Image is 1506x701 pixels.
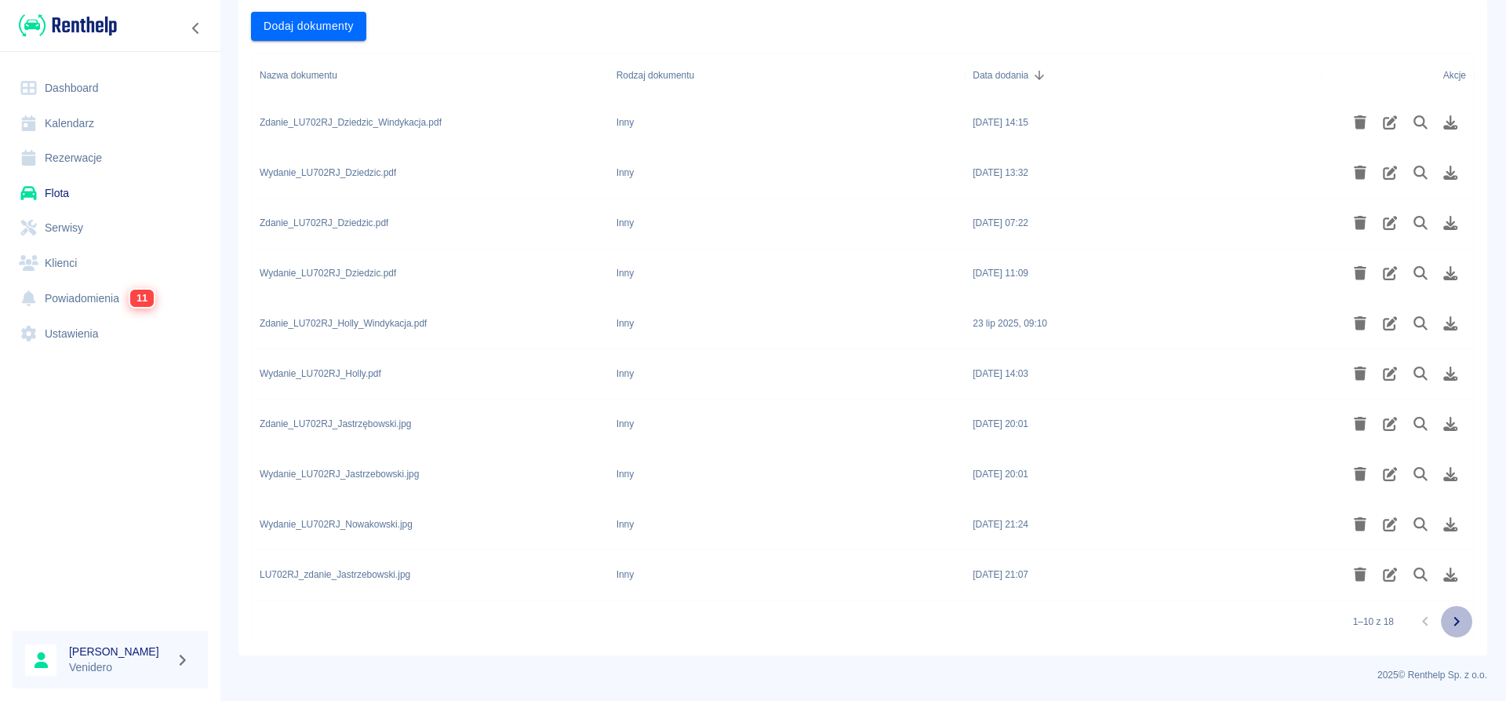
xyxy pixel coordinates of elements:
[1375,411,1406,437] button: Edytuj rodzaj dokumentu
[1443,53,1466,97] div: Akcje
[973,417,1028,431] div: 9 maj 2025, 20:01
[973,517,1028,531] div: 9 kwi 2025, 21:24
[260,216,388,230] div: Zdanie_LU702RJ_Dziedzic.pdf
[1375,109,1406,136] button: Edytuj rodzaj dokumentu
[1375,360,1406,387] button: Edytuj rodzaj dokumentu
[973,216,1028,230] div: 4 wrz 2025, 07:22
[13,176,208,211] a: Flota
[617,417,635,431] div: Inny
[1345,561,1376,588] button: Usuń plik
[260,467,419,481] div: Wydanie_LU702RJ_Jastrzebowski.jpg
[1406,411,1436,437] button: Podgląd pliku
[965,53,1322,97] div: Data dodania
[13,316,208,352] a: Ustawienia
[1345,159,1376,186] button: Usuń plik
[1435,210,1466,236] button: Pobierz plik
[260,266,396,280] div: Wydanie_LU702RJ_Dziedzic.pdf
[1406,159,1436,186] button: Podgląd pliku
[130,290,154,307] span: 11
[973,316,1047,330] div: 23 lip 2025, 09:10
[1345,260,1376,287] button: Usuń plik
[13,106,208,141] a: Kalendarz
[13,246,208,281] a: Klienci
[1435,310,1466,337] button: Pobierz plik
[260,367,381,381] div: Wydanie_LU702RJ_Holly.pdf
[1375,210,1406,236] button: Edytuj rodzaj dokumentu
[973,115,1028,130] div: 12 wrz 2025, 14:15
[1435,461,1466,487] button: Pobierz plik
[1406,260,1436,287] button: Podgląd pliku
[1345,411,1376,437] button: Usuń plik
[617,115,635,130] div: Inny
[1406,109,1436,136] button: Podgląd pliku
[184,18,208,38] button: Zwiń nawigację
[1028,64,1050,86] button: Sort
[1345,511,1376,538] button: Usuń plik
[973,467,1028,481] div: 9 maj 2025, 20:01
[1345,360,1376,387] button: Usuń plik
[1375,561,1406,588] button: Edytuj rodzaj dokumentu
[617,367,635,381] div: Inny
[1435,159,1466,186] button: Pobierz plik
[617,568,635,582] div: Inny
[1375,461,1406,487] button: Edytuj rodzaj dokumentu
[13,280,208,316] a: Powiadomienia11
[973,53,1028,97] div: Data dodania
[617,266,635,280] div: Inny
[252,53,609,97] div: Nazwa dokumentu
[260,316,427,330] div: Zdanie_LU702RJ_Holly_Windykacja.pdf
[1322,53,1474,97] div: Akcje
[260,517,413,531] div: Wydanie_LU702RJ_Nowakowski.jpg
[617,467,635,481] div: Inny
[1435,511,1466,538] button: Pobierz plik
[260,417,412,431] div: Zdanie_LU702RJ_Jastrzębowski.jpg
[1435,260,1466,287] button: Pobierz plik
[1375,159,1406,186] button: Edytuj rodzaj dokumentu
[1345,109,1376,136] button: Usuń plik
[260,568,410,582] div: LU702RJ_zdanie_Jastrzebowski.jpg
[1375,310,1406,337] button: Edytuj rodzaj dokumentu
[13,141,208,176] a: Rezerwacje
[251,12,366,41] button: Dodaj dokumenty
[609,53,966,97] div: Rodzaj dokumentu
[1435,561,1466,588] button: Pobierz plik
[973,266,1028,280] div: 4 sie 2025, 11:09
[1435,411,1466,437] button: Pobierz plik
[1406,360,1436,387] button: Podgląd pliku
[1345,310,1376,337] button: Usuń plik
[617,316,635,330] div: Inny
[973,166,1028,180] div: 5 wrz 2025, 13:32
[13,13,117,38] a: Renthelp logo
[1345,461,1376,487] button: Usuń plik
[617,166,635,180] div: Inny
[1406,461,1436,487] button: Podgląd pliku
[260,115,442,130] div: Zdanie_LU702RJ_Dziedzic_Windykacja.pdf
[1353,615,1394,629] p: 1–10 z 18
[1406,210,1436,236] button: Podgląd pliku
[1406,561,1436,588] button: Podgląd pliku
[973,568,1028,582] div: 3 kwi 2025, 21:07
[13,71,208,106] a: Dashboard
[617,517,635,531] div: Inny
[617,53,694,97] div: Rodzaj dokumentu
[617,216,635,230] div: Inny
[1406,511,1436,538] button: Podgląd pliku
[260,166,396,180] div: Wydanie_LU702RJ_Dziedzic.pdf
[13,210,208,246] a: Serwisy
[1406,310,1436,337] button: Podgląd pliku
[1345,210,1376,236] button: Usuń plik
[1375,511,1406,538] button: Edytuj rodzaj dokumentu
[1435,360,1466,387] button: Pobierz plik
[69,659,169,676] p: Venidero
[1375,260,1406,287] button: Edytuj rodzaj dokumentu
[238,668,1487,682] p: 2025 © Renthelp Sp. z o.o.
[260,53,337,97] div: Nazwa dokumentu
[69,644,169,659] h6: [PERSON_NAME]
[973,367,1028,381] div: 25 cze 2025, 14:03
[1441,606,1472,637] button: Przejdź do następnej strony
[1435,109,1466,136] button: Pobierz plik
[19,13,117,38] img: Renthelp logo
